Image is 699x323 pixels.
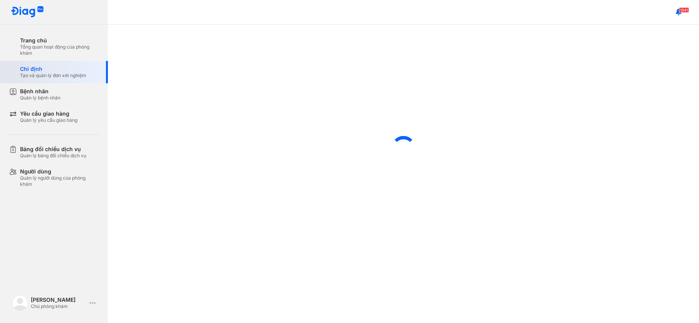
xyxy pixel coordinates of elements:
img: logo [12,295,28,311]
div: [PERSON_NAME] [31,296,86,303]
div: Bệnh nhân [20,88,60,95]
div: Quản lý yêu cầu giao hàng [20,117,77,123]
div: Tổng quan hoạt động của phòng khám [20,44,99,56]
div: Chỉ định [20,66,86,72]
div: Người dùng [20,168,99,175]
div: Quản lý bảng đối chiếu dịch vụ [20,153,86,159]
div: Yêu cầu giao hàng [20,110,77,117]
div: Tạo và quản lý đơn xét nghiệm [20,72,86,79]
img: logo [11,6,44,18]
div: Trang chủ [20,37,99,44]
div: Quản lý bệnh nhân [20,95,60,101]
div: Chủ phòng khám [31,303,86,310]
div: Bảng đối chiếu dịch vụ [20,146,86,153]
div: Quản lý người dùng của phòng khám [20,175,99,187]
span: 1941 [679,7,689,13]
